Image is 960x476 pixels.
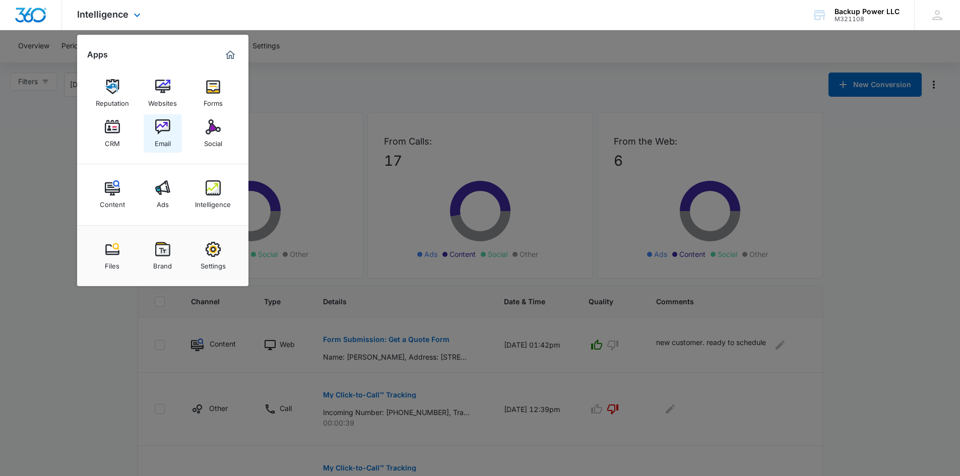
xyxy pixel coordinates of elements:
[105,134,120,148] div: CRM
[835,8,900,16] div: account name
[93,237,132,275] a: Files
[144,175,182,214] a: Ads
[87,50,108,59] h2: Apps
[157,195,169,209] div: Ads
[148,94,177,107] div: Websites
[194,175,232,214] a: Intelligence
[194,237,232,275] a: Settings
[93,175,132,214] a: Content
[201,257,226,270] div: Settings
[835,16,900,23] div: account id
[144,74,182,112] a: Websites
[96,94,129,107] div: Reputation
[144,237,182,275] a: Brand
[105,257,119,270] div: Files
[204,94,223,107] div: Forms
[155,134,171,148] div: Email
[144,114,182,153] a: Email
[222,47,238,63] a: Marketing 360® Dashboard
[204,134,222,148] div: Social
[195,195,231,209] div: Intelligence
[93,74,132,112] a: Reputation
[100,195,125,209] div: Content
[153,257,172,270] div: Brand
[194,114,232,153] a: Social
[77,9,129,20] span: Intelligence
[194,74,232,112] a: Forms
[93,114,132,153] a: CRM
